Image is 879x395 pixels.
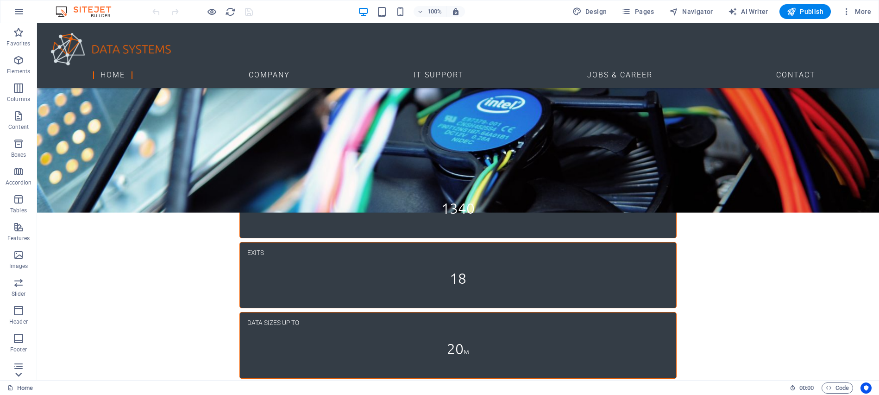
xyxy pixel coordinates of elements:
[822,382,853,394] button: Code
[724,4,772,19] button: AI Writer
[206,6,217,17] button: Click here to leave preview mode and continue editing
[806,384,807,391] span: :
[6,179,31,186] p: Accordion
[6,40,30,47] p: Favorites
[11,151,26,159] p: Boxes
[10,207,27,214] p: Tables
[666,4,717,19] button: Navigator
[790,382,814,394] h6: Session time
[225,6,236,17] i: Reload page
[622,7,654,16] span: Pages
[842,7,871,16] span: More
[779,4,831,19] button: Publish
[569,4,611,19] button: Design
[572,7,607,16] span: Design
[787,7,823,16] span: Publish
[728,7,768,16] span: AI Writer
[452,7,460,16] i: On resize automatically adjust zoom level to fit chosen device.
[618,4,658,19] button: Pages
[9,318,28,325] p: Header
[8,123,29,131] p: Content
[427,6,442,17] h6: 100%
[12,290,26,298] p: Slider
[669,7,713,16] span: Navigator
[826,382,849,394] span: Code
[7,68,31,75] p: Elements
[414,6,446,17] button: 100%
[838,4,875,19] button: More
[53,6,123,17] img: Editor Logo
[799,382,814,394] span: 00 00
[569,4,611,19] div: Design (Ctrl+Alt+Y)
[7,382,33,394] a: Click to cancel selection. Double-click to open Pages
[9,262,28,270] p: Images
[860,382,872,394] button: Usercentrics
[7,235,30,242] p: Features
[10,346,27,353] p: Footer
[7,96,30,103] p: Columns
[225,6,236,17] button: reload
